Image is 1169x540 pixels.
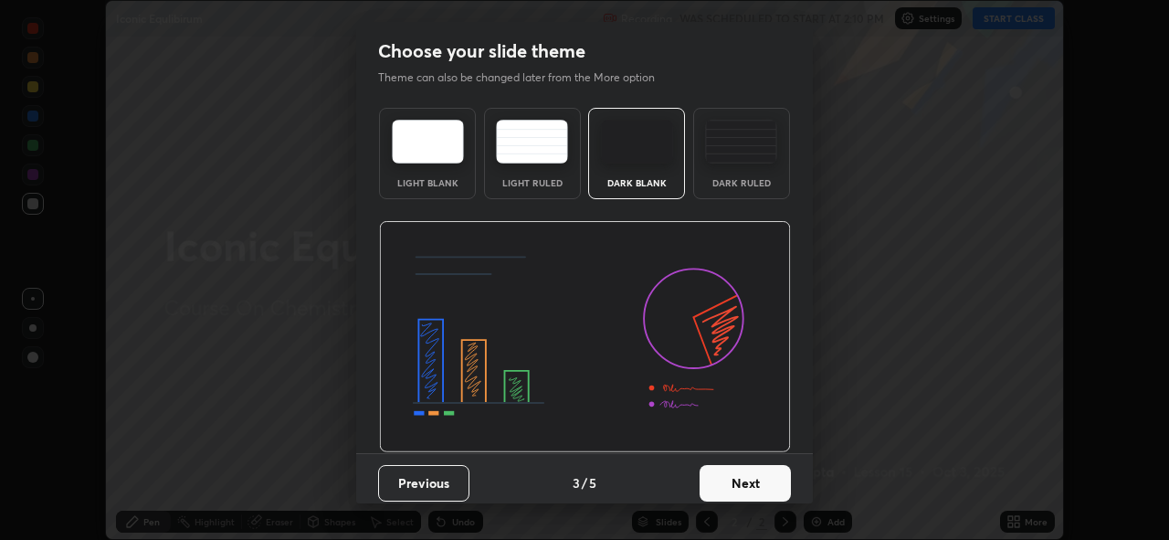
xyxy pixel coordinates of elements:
div: Dark Blank [600,178,673,187]
img: lightRuledTheme.5fabf969.svg [496,120,568,164]
img: darkThemeBanner.d06ce4a2.svg [379,221,791,453]
button: Next [700,465,791,502]
img: darkRuledTheme.de295e13.svg [705,120,777,164]
h4: 3 [573,473,580,492]
div: Light Blank [391,178,464,187]
h4: / [582,473,587,492]
img: lightTheme.e5ed3b09.svg [392,120,464,164]
h2: Choose your slide theme [378,39,585,63]
div: Dark Ruled [705,178,778,187]
p: Theme can also be changed later from the More option [378,69,674,86]
img: darkTheme.f0cc69e5.svg [601,120,673,164]
button: Previous [378,465,469,502]
h4: 5 [589,473,596,492]
div: Light Ruled [496,178,569,187]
